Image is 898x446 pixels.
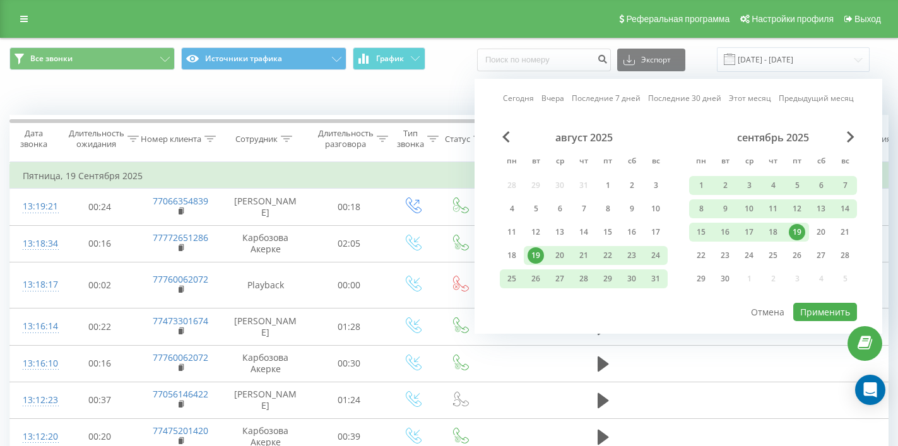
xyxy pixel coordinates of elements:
[693,177,709,194] div: 1
[500,269,524,288] div: пн 25 авг. 2025 г.
[647,201,664,217] div: 10
[741,247,757,264] div: 24
[30,54,73,64] span: Все звонки
[310,308,389,345] td: 01:28
[622,153,641,172] abbr: суббота
[717,271,733,287] div: 30
[833,246,857,265] div: вс 28 сент. 2025 г.
[61,225,139,262] td: 00:16
[528,271,544,287] div: 26
[620,199,644,218] div: сб 9 авг. 2025 г.
[752,14,834,24] span: Настройки профиля
[23,273,48,297] div: 13:18:17
[741,201,757,217] div: 10
[222,189,310,225] td: [PERSON_NAME]
[623,201,640,217] div: 9
[761,246,785,265] div: чт 25 сент. 2025 г.
[596,269,620,288] div: пт 29 авг. 2025 г.
[9,47,175,70] button: Все звонки
[644,269,668,288] div: вс 31 авг. 2025 г.
[235,134,278,144] div: Сотрудник
[644,223,668,242] div: вс 17 авг. 2025 г.
[647,224,664,240] div: 17
[572,199,596,218] div: чт 7 авг. 2025 г.
[353,47,425,70] button: График
[572,246,596,265] div: чт 21 авг. 2025 г.
[692,153,711,172] abbr: понедельник
[785,199,809,218] div: пт 12 сент. 2025 г.
[809,223,833,242] div: сб 20 сент. 2025 г.
[502,131,510,143] span: Previous Month
[737,199,761,218] div: ср 10 сент. 2025 г.
[222,262,310,308] td: Playback
[600,247,616,264] div: 22
[23,388,48,413] div: 13:12:23
[717,247,733,264] div: 23
[61,189,139,225] td: 00:24
[689,176,713,195] div: пн 1 сент. 2025 г.
[812,153,830,172] abbr: суббота
[528,201,544,217] div: 5
[854,14,881,24] span: Выход
[765,201,781,217] div: 11
[713,269,737,288] div: вт 30 сент. 2025 г.
[552,201,568,217] div: 6
[765,224,781,240] div: 18
[737,223,761,242] div: ср 17 сент. 2025 г.
[528,224,544,240] div: 12
[504,201,520,217] div: 4
[717,201,733,217] div: 9
[644,199,668,218] div: вс 10 авг. 2025 г.
[623,271,640,287] div: 30
[318,128,374,150] div: Длительность разговора
[600,224,616,240] div: 15
[596,223,620,242] div: пт 15 авг. 2025 г.
[502,153,521,172] abbr: понедельник
[310,262,389,308] td: 00:00
[477,49,611,71] input: Поиск по номеру
[761,176,785,195] div: чт 4 сент. 2025 г.
[310,225,389,262] td: 02:05
[789,224,805,240] div: 19
[550,153,569,172] abbr: среда
[620,223,644,242] div: сб 16 авг. 2025 г.
[61,262,139,308] td: 00:02
[809,176,833,195] div: сб 6 сент. 2025 г.
[764,153,783,172] abbr: четверг
[689,246,713,265] div: пн 22 сент. 2025 г.
[740,153,759,172] abbr: среда
[600,271,616,287] div: 29
[847,131,854,143] span: Next Month
[504,247,520,264] div: 18
[153,232,208,244] a: 77772651286
[23,194,48,219] div: 13:19:21
[23,351,48,376] div: 13:16:10
[741,177,757,194] div: 3
[576,271,592,287] div: 28
[737,246,761,265] div: ср 24 сент. 2025 г.
[524,246,548,265] div: вт 19 авг. 2025 г.
[153,195,208,207] a: 77066354839
[576,247,592,264] div: 21
[713,176,737,195] div: вт 2 сент. 2025 г.
[713,223,737,242] div: вт 16 сент. 2025 г.
[69,128,124,150] div: Длительность ожидания
[574,153,593,172] abbr: четверг
[596,246,620,265] div: пт 22 авг. 2025 г.
[541,92,564,104] a: Вчера
[504,224,520,240] div: 11
[528,247,544,264] div: 19
[833,199,857,218] div: вс 14 сент. 2025 г.
[572,92,641,104] a: Последние 7 дней
[181,47,346,70] button: Источники трафика
[397,128,424,150] div: Тип звонка
[524,223,548,242] div: вт 12 авг. 2025 г.
[376,54,404,63] span: График
[620,246,644,265] div: сб 23 авг. 2025 г.
[445,134,470,144] div: Статус
[222,308,310,345] td: [PERSON_NAME]
[576,201,592,217] div: 7
[310,345,389,382] td: 00:30
[813,247,829,264] div: 27
[765,177,781,194] div: 4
